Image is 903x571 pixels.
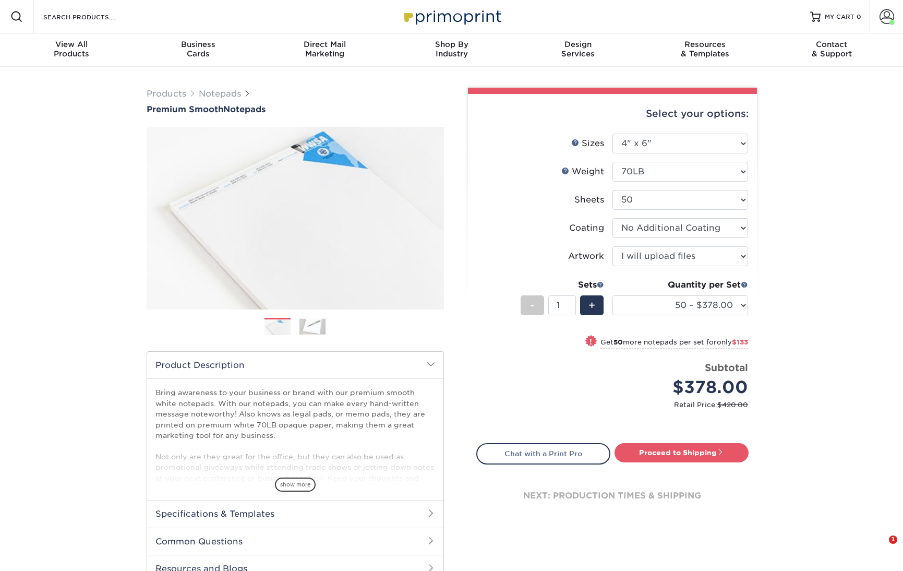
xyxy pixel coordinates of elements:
span: MY CART [825,13,854,21]
small: Retail Price: [485,400,748,410]
span: Direct Mail [261,40,388,49]
a: Premium SmoothNotepads [147,104,444,114]
span: only [717,338,748,346]
strong: Subtotal [705,362,748,373]
span: Design [515,40,642,49]
img: Primoprint [400,5,504,28]
span: Business [135,40,261,49]
a: Notepads [199,89,241,99]
a: Proceed to Shipping [615,443,749,462]
span: $420.00 [717,401,748,409]
div: Sets [521,279,604,291]
div: & Templates [642,40,768,58]
a: View AllProducts [8,33,135,67]
a: Direct MailMarketing [261,33,388,67]
span: + [588,298,595,313]
img: Notepads 01 [264,318,291,337]
div: Quantity per Set [612,279,748,291]
span: ! [589,336,592,347]
iframe: Intercom live chat [868,536,893,561]
div: Sheets [574,194,604,206]
div: Coating [569,222,604,234]
img: Premium Smooth 01 [147,115,444,321]
div: Products [8,40,135,58]
span: Shop By [388,40,515,49]
a: Chat with a Print Pro [476,443,610,464]
div: $378.00 [620,375,748,400]
small: Get more notepads per set for [600,338,748,349]
div: Weight [561,165,604,178]
span: View All [8,40,135,49]
a: DesignServices [515,33,642,67]
a: BusinessCards [135,33,261,67]
span: show more [275,478,316,492]
h1: Notepads [147,104,444,114]
div: Sizes [571,137,604,150]
span: 0 [857,13,861,20]
strong: 50 [613,338,623,346]
span: Resources [642,40,768,49]
div: next: production times & shipping [476,465,749,527]
a: Products [147,89,186,99]
div: Marketing [261,40,388,58]
input: SEARCH PRODUCTS..... [42,10,144,23]
h2: Common Questions [147,528,443,555]
a: Contact& Support [768,33,895,67]
h2: Specifications & Templates [147,500,443,527]
div: Industry [388,40,515,58]
span: 1 [889,536,897,544]
img: Notepads 02 [299,318,326,335]
div: Select your options: [476,94,749,134]
div: Artwork [568,250,604,263]
span: - [530,298,535,313]
div: & Support [768,40,895,58]
a: Shop ByIndustry [388,33,515,67]
span: Premium Smooth [147,104,223,114]
div: Cards [135,40,261,58]
div: Services [515,40,642,58]
a: Resources& Templates [642,33,768,67]
h2: Product Description [147,352,443,378]
span: $133 [732,338,748,346]
span: Contact [768,40,895,49]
